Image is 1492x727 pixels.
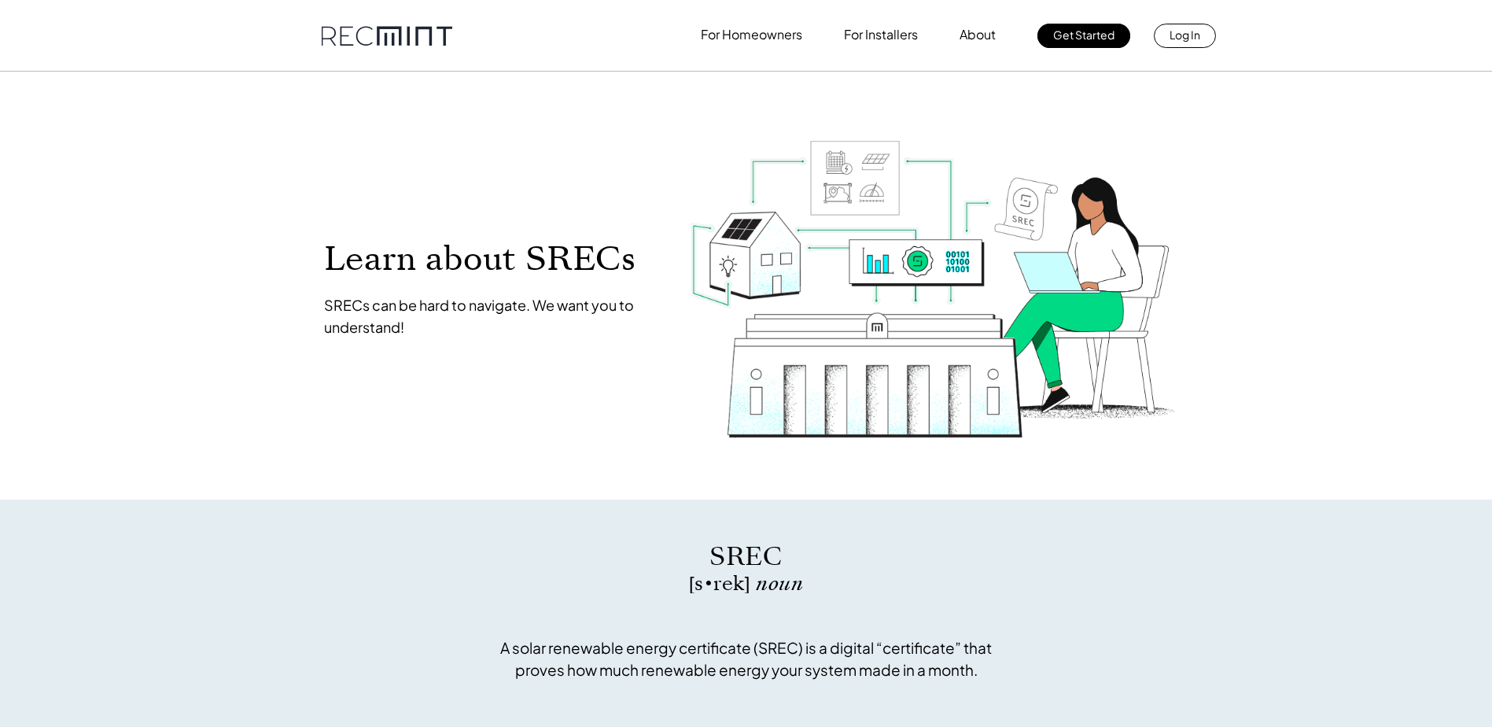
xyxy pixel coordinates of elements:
p: Learn about SRECs [324,241,659,276]
p: Get Started [1053,24,1114,46]
p: About [960,24,996,46]
p: [s • rek] [491,574,1002,593]
p: A solar renewable energy certificate (SREC) is a digital “certificate” that proves how much renew... [491,637,1002,681]
span: noun [756,570,803,597]
p: Log In [1170,24,1200,46]
p: SREC [491,539,1002,574]
p: For Homeowners [701,24,802,46]
p: SRECs can be hard to navigate. We want you to understand! [324,294,659,338]
a: Log In [1154,24,1216,48]
a: Get Started [1037,24,1130,48]
p: For Installers [844,24,918,46]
